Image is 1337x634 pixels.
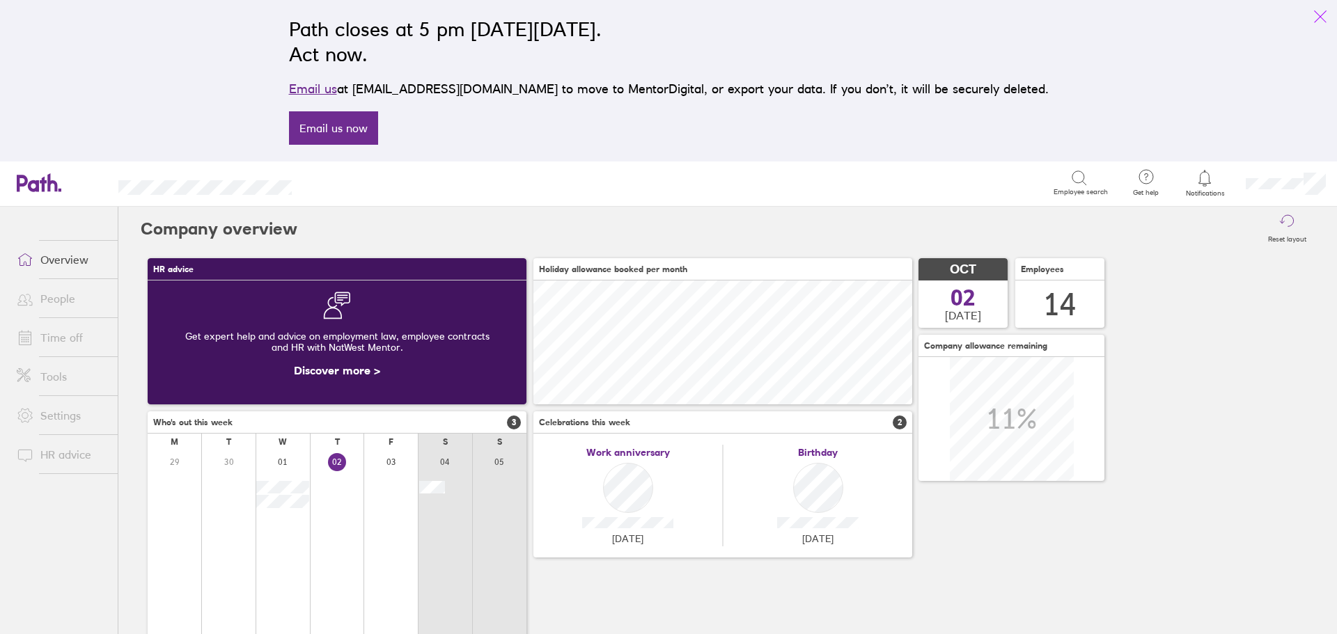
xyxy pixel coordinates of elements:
[289,81,337,96] a: Email us
[335,437,340,447] div: T
[1182,189,1228,198] span: Notifications
[924,341,1047,351] span: Company allowance remaining
[1043,287,1077,322] div: 14
[279,437,287,447] div: W
[6,402,118,429] a: Settings
[6,324,118,351] a: Time off
[6,441,118,468] a: HR advice
[1260,231,1315,244] label: Reset layout
[289,111,378,145] a: Email us now
[226,437,231,447] div: T
[539,264,687,274] span: Holiday allowance booked per month
[1123,189,1168,197] span: Get help
[1260,207,1315,251] button: Reset layout
[141,207,297,251] h2: Company overview
[289,17,1049,67] h2: Path closes at 5 pm [DATE][DATE]. Act now.
[1054,188,1108,196] span: Employee search
[159,319,515,364] div: Get expert help and advice on employment law, employee contracts and HR with NatWest Mentor.
[153,264,194,274] span: HR advice
[289,79,1049,99] p: at [EMAIL_ADDRESS][DOMAIN_NAME] to move to MentorDigital, or export your data. If you don’t, it w...
[6,246,118,274] a: Overview
[329,176,365,189] div: Search
[389,437,393,447] div: F
[153,418,233,427] span: Who's out this week
[1182,168,1228,198] a: Notifications
[539,418,630,427] span: Celebrations this week
[507,415,521,429] span: 3
[6,285,118,312] a: People
[294,363,380,377] a: Discover more >
[6,363,118,390] a: Tools
[497,437,502,447] div: S
[950,262,976,277] span: OCT
[802,533,834,544] span: [DATE]
[586,447,670,458] span: Work anniversary
[945,309,981,322] span: [DATE]
[612,533,643,544] span: [DATE]
[171,437,178,447] div: M
[951,287,976,309] span: 02
[893,415,907,429] span: 2
[443,437,448,447] div: S
[798,447,838,458] span: Birthday
[1021,264,1064,274] span: Employees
